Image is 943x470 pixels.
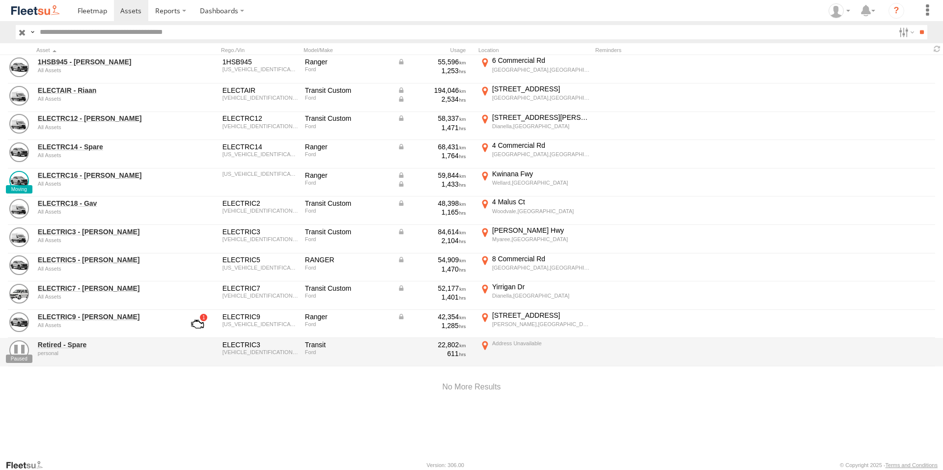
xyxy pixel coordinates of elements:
[222,340,298,349] div: ELECTRIC3
[179,312,216,336] a: View Asset with Fault/s
[492,151,590,158] div: [GEOGRAPHIC_DATA],[GEOGRAPHIC_DATA]
[222,199,298,208] div: ELECTRIC2
[5,460,51,470] a: Visit our Website
[305,340,390,349] div: Transit
[222,265,298,271] div: MNAUMAF50FW514751
[397,321,466,330] div: 1,285
[222,171,298,177] div: MNACMEF70PW281940
[478,254,591,281] label: Click to View Current Location
[38,294,172,300] div: undefined
[492,66,590,73] div: [GEOGRAPHIC_DATA],[GEOGRAPHIC_DATA]
[38,124,172,130] div: undefined
[492,197,590,206] div: 4 Malus Ct
[492,282,590,291] div: Yirrigan Dr
[888,3,904,19] i: ?
[38,350,172,356] div: undefined
[222,57,298,66] div: 1HSB945
[305,123,390,129] div: Ford
[492,84,590,93] div: [STREET_ADDRESS]
[305,265,390,271] div: Ford
[305,227,390,236] div: Transit Custom
[305,199,390,208] div: Transit Custom
[305,349,390,355] div: Ford
[397,142,466,151] div: Data from Vehicle CANbus
[492,179,590,186] div: Wellard,[GEOGRAPHIC_DATA]
[305,255,390,264] div: RANGER
[478,113,591,139] label: Click to View Current Location
[222,86,298,95] div: ELECTAIR
[305,66,390,72] div: Ford
[396,47,474,54] div: Usage
[9,142,29,162] a: View Asset Details
[305,293,390,299] div: Ford
[222,95,298,101] div: WF0YXXTTGYNJ17812
[492,169,590,178] div: Kwinana Fwy
[397,86,466,95] div: Data from Vehicle CANbus
[478,84,591,111] label: Click to View Current Location
[305,236,390,242] div: Ford
[222,321,298,327] div: MNAUMAF50FW475764
[222,151,298,157] div: MNAUMAF80GW574265
[221,47,300,54] div: Rego./Vin
[305,171,390,180] div: Ranger
[38,227,172,236] a: ELECTRIC3 - [PERSON_NAME]
[38,67,172,73] div: undefined
[397,284,466,293] div: Data from Vehicle CANbus
[222,284,298,293] div: ELECTRIC7
[478,311,591,337] label: Click to View Current Location
[305,151,390,157] div: Ford
[9,284,29,304] a: View Asset Details
[38,57,172,66] a: 1HSB945 - [PERSON_NAME]
[38,152,172,158] div: undefined
[10,4,61,17] img: fleetsu-logo-horizontal.svg
[38,255,172,264] a: ELECTRIC5 - [PERSON_NAME]
[38,322,172,328] div: undefined
[38,86,172,95] a: ELECTAIR - Riaan
[9,57,29,77] a: View Asset Details
[478,56,591,83] label: Click to View Current Location
[38,237,172,243] div: undefined
[222,236,298,242] div: WF0YXXTTGYLS21315
[397,171,466,180] div: Data from Vehicle CANbus
[305,180,390,186] div: Ford
[222,312,298,321] div: ELECTRIC9
[397,123,466,132] div: 1,471
[9,114,29,134] a: View Asset Details
[492,94,590,101] div: [GEOGRAPHIC_DATA],[GEOGRAPHIC_DATA]
[38,171,172,180] a: ELECTRC16 - [PERSON_NAME]
[305,95,390,101] div: Ford
[397,227,466,236] div: Data from Vehicle CANbus
[222,123,298,129] div: WF0YXXTTGYLS21315
[397,349,466,358] div: 611
[38,209,172,215] div: undefined
[492,311,590,320] div: [STREET_ADDRESS]
[931,44,943,54] span: Refresh
[38,266,172,272] div: undefined
[478,339,591,365] label: Click to View Current Location
[38,312,172,321] a: ELECTRIC9 - [PERSON_NAME]
[38,284,172,293] a: ELECTRIC7 - [PERSON_NAME]
[9,312,29,332] a: View Asset Details
[38,199,172,208] a: ELECTRC18 - Gav
[305,284,390,293] div: Transit Custom
[397,114,466,123] div: Data from Vehicle CANbus
[305,321,390,327] div: Ford
[9,255,29,275] a: View Asset Details
[305,57,390,66] div: Ranger
[9,171,29,191] a: View Asset Details
[397,66,466,75] div: 1,253
[492,141,590,150] div: 4 Commercial Rd
[305,208,390,214] div: Ford
[492,236,590,243] div: Myaree,[GEOGRAPHIC_DATA]
[595,47,752,54] div: Reminders
[478,226,591,252] label: Click to View Current Location
[478,47,591,54] div: Location
[38,114,172,123] a: ELECTRC12 - [PERSON_NAME]
[28,25,36,39] label: Search Query
[222,349,298,355] div: WF0YXXTTGYLS21315
[222,142,298,151] div: ELECTRC14
[305,86,390,95] div: Transit Custom
[397,340,466,349] div: 22,802
[397,199,466,208] div: Data from Vehicle CANbus
[492,226,590,235] div: [PERSON_NAME] Hwy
